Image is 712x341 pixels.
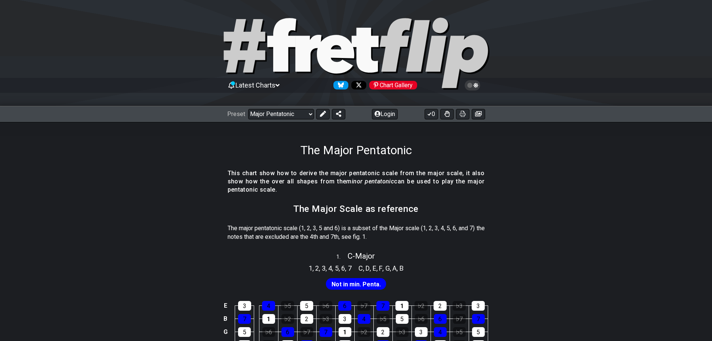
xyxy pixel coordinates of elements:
span: D [366,263,370,273]
section: Scale pitch classes [305,261,355,273]
span: Toggle light / dark theme [468,82,477,89]
h4: This chart show how to derive the major pentatonic scale from the major scale, it also show how t... [228,169,485,194]
div: ♭5 [377,314,389,324]
button: Login [372,109,398,119]
span: 1 [309,263,312,273]
div: 6 [338,301,351,311]
h1: The Major Pentatonic [300,143,412,157]
div: 7 [472,314,485,324]
div: 3 [339,314,351,324]
span: , [390,263,393,273]
a: Follow #fretflip at Bluesky [330,81,348,89]
td: G [221,325,230,338]
button: Create image [472,109,485,119]
div: 4 [358,314,370,324]
div: 1 [262,314,275,324]
select: Preset [248,109,314,119]
span: A [392,263,397,273]
span: , [326,263,329,273]
span: E [373,263,376,273]
span: C [358,263,363,273]
div: 4 [262,301,275,311]
em: minor pentatonic [346,178,394,185]
span: 7 [348,263,352,273]
span: , [382,263,385,273]
div: 1 [395,301,409,311]
div: ♭7 [453,314,466,324]
button: Share Preset [332,109,345,119]
span: , [370,263,373,273]
div: 3 [472,301,485,311]
a: Follow #fretflip at X [348,81,366,89]
span: , [319,263,322,273]
button: Toggle Dexterity for all fretkits [440,109,454,119]
div: ♭7 [357,301,370,311]
td: B [221,312,230,325]
div: ♭5 [453,327,466,337]
div: ♭3 [453,301,466,311]
div: 2 [377,327,389,337]
div: ♭6 [262,327,275,337]
div: 3 [415,327,428,337]
div: 4 [434,327,447,337]
div: 7 [238,314,251,324]
span: 3 [322,263,326,273]
div: 5 [472,327,485,337]
span: 1 . [336,253,348,261]
div: ♭6 [319,301,332,311]
div: 5 [300,301,313,311]
div: 1 [339,327,351,337]
span: G [385,263,390,273]
span: Latest Charts [235,81,275,89]
div: 7 [320,327,332,337]
span: , [376,263,379,273]
span: 5 [335,263,339,273]
button: Edit Preset [316,109,330,119]
span: , [332,263,335,273]
span: First enable full edit mode to edit [332,279,381,290]
div: 6 [434,314,447,324]
div: ♭3 [320,314,332,324]
span: F [379,263,382,273]
a: #fretflip at Pinterest [366,81,417,89]
span: , [345,263,348,273]
div: ♭6 [415,314,428,324]
span: , [363,263,366,273]
div: ♭7 [300,327,313,337]
p: The major pentatonic scale (1, 2, 3, 5 and 6) is a subset of the Major scale (1, 2, 3, 4, 5, 6, a... [228,224,485,241]
span: C - Major [348,252,375,261]
div: 2 [434,301,447,311]
div: ♭2 [281,314,294,324]
div: 7 [376,301,389,311]
span: 4 [328,263,332,273]
div: ♭2 [358,327,370,337]
span: , [339,263,342,273]
span: 6 [341,263,345,273]
span: Preset [227,110,245,118]
h2: The Major Scale as reference [293,205,419,213]
section: Scale pitch classes [355,261,407,273]
div: 2 [300,314,313,324]
span: 2 [315,263,319,273]
div: 5 [396,314,409,324]
div: ♭5 [281,301,294,311]
span: , [397,263,400,273]
div: Chart Gallery [369,81,417,89]
div: 5 [238,327,251,337]
div: 3 [238,301,251,311]
button: 0 [425,109,438,119]
span: , [312,263,315,273]
div: ♭3 [396,327,409,337]
button: Print [456,109,469,119]
td: E [221,299,230,312]
div: ♭2 [414,301,428,311]
span: B [400,263,404,273]
div: 6 [281,327,294,337]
